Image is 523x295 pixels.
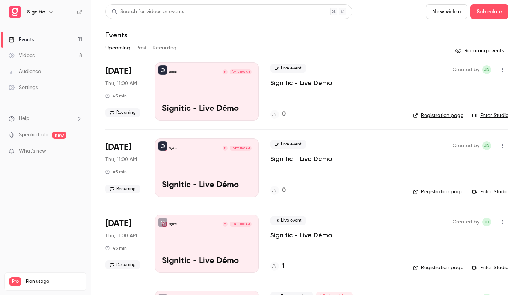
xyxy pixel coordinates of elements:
div: 45 min [105,169,127,175]
button: Past [136,42,147,54]
button: Recurring events [452,45,508,57]
span: Live event [270,216,306,225]
p: Signitic - Live Démo [162,181,252,190]
button: Schedule [470,4,508,19]
div: Audience [9,68,41,75]
span: Live event [270,140,306,149]
li: help-dropdown-opener [9,115,82,122]
h4: 1 [282,262,284,271]
div: M [222,69,228,75]
h4: 0 [282,109,286,119]
span: Thu, 11:00 AM [105,156,137,163]
a: Enter Studio [472,112,508,119]
span: Created by [453,141,479,150]
span: Recurring [105,185,140,193]
a: Signitic - Live DémoSigniticY[DATE] 11:00 AMSignitic - Live Démo [155,215,259,273]
div: Y [222,221,228,227]
div: Settings [9,84,38,91]
span: Created by [453,65,479,74]
span: Thu, 11:00 AM [105,80,137,87]
span: [DATE] 11:00 AM [230,69,251,74]
a: 1 [270,262,284,271]
div: Sep 25 Thu, 11:00 AM (Europe/Paris) [105,62,143,121]
a: Signitic - Live DémoSigniticM[DATE] 11:00 AMSignitic - Live Démo [155,138,259,197]
span: JD [484,218,490,226]
span: Recurring [105,260,140,269]
a: Enter Studio [472,188,508,195]
span: JD [484,141,490,150]
a: Enter Studio [472,264,508,271]
span: Recurring [105,108,140,117]
div: Oct 9 Thu, 11:00 AM (Europe/Paris) [105,215,143,273]
h6: Signitic [27,8,45,16]
div: M [222,145,228,151]
a: Signitic - Live Démo [270,78,332,87]
span: [DATE] 11:00 AM [230,146,251,151]
span: Joris Dulac [482,141,491,150]
img: Signitic [9,6,21,18]
iframe: Noticeable Trigger [73,148,82,155]
a: 0 [270,109,286,119]
span: new [52,132,66,139]
h1: Events [105,31,127,39]
a: SpeakerHub [19,131,48,139]
a: Signitic - Live Démo [270,231,332,239]
p: Signitic - Live Démo [162,256,252,266]
div: Oct 2 Thu, 11:00 AM (Europe/Paris) [105,138,143,197]
span: [DATE] [105,218,131,229]
span: Pro [9,277,21,286]
a: Registration page [413,188,463,195]
span: Live event [270,64,306,73]
div: 45 min [105,93,127,99]
button: Upcoming [105,42,130,54]
span: Created by [453,218,479,226]
a: Signitic - Live Démo [270,154,332,163]
p: Signitic - Live Démo [162,104,252,114]
div: 45 min [105,245,127,251]
div: Events [9,36,34,43]
span: Plan usage [26,279,82,284]
p: Signitic [169,70,177,74]
span: Thu, 11:00 AM [105,232,137,239]
span: Joris Dulac [482,218,491,226]
span: [DATE] 11:00 AM [230,222,251,227]
span: Joris Dulac [482,65,491,74]
h4: 0 [282,186,286,195]
span: JD [484,65,490,74]
a: 0 [270,186,286,195]
span: Help [19,115,29,122]
span: What's new [19,147,46,155]
a: Registration page [413,112,463,119]
span: [DATE] [105,65,131,77]
p: Signitic [169,222,177,226]
span: [DATE] [105,141,131,153]
p: Signitic [169,146,177,150]
button: Recurring [153,42,177,54]
button: New video [426,4,467,19]
a: Signitic - Live DémoSigniticM[DATE] 11:00 AMSignitic - Live Démo [155,62,259,121]
div: Videos [9,52,35,59]
a: Registration page [413,264,463,271]
div: Search for videos or events [112,8,184,16]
